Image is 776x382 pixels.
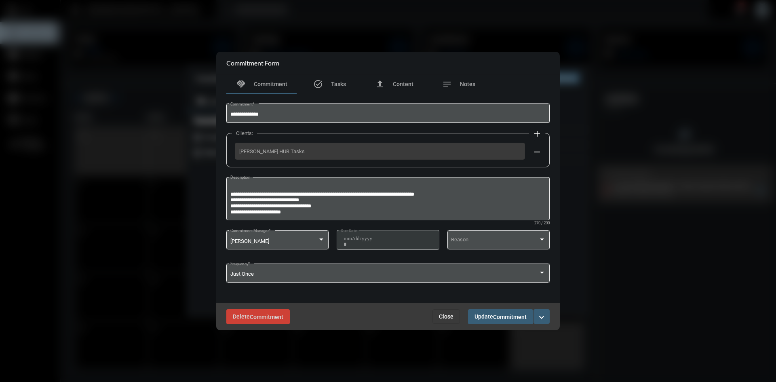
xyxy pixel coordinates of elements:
span: Update [474,313,527,320]
span: Commitment [493,314,527,320]
span: Content [393,81,413,87]
span: Commitment [250,314,283,320]
button: Close [432,309,460,324]
mat-icon: handshake [236,79,246,89]
span: [PERSON_NAME] [230,238,269,244]
button: UpdateCommitment [468,309,533,324]
h2: Commitment Form [226,59,279,67]
mat-hint: 270 / 200 [534,221,550,226]
mat-icon: notes [442,79,452,89]
span: Just Once [230,271,254,277]
span: Notes [460,81,475,87]
span: [PERSON_NAME] HUB Tasks [239,148,521,154]
label: Clients: [232,130,257,136]
mat-icon: task_alt [313,79,323,89]
mat-icon: add [532,129,542,139]
mat-icon: expand_more [537,312,546,322]
span: Close [439,313,453,320]
mat-icon: remove [532,147,542,157]
span: Delete [233,313,283,320]
button: DeleteCommitment [226,309,290,324]
span: Tasks [331,81,346,87]
mat-icon: file_upload [375,79,385,89]
span: Commitment [254,81,287,87]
